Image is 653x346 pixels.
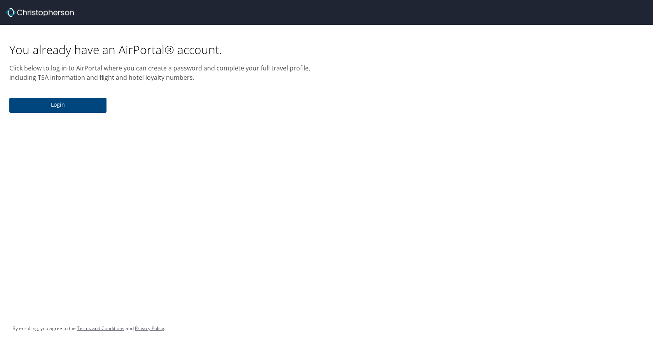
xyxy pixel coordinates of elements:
a: Privacy Policy [135,325,164,332]
a: Terms and Conditions [77,325,124,332]
p: Click below to log in to AirPortal where you can create a password and complete your full travel ... [9,63,317,82]
span: Login [16,100,100,110]
img: cbt logo [6,8,74,17]
div: By enrolling, you agree to the and . [12,319,165,338]
button: Login [9,98,107,113]
h1: You already have an AirPortal® account. [9,42,317,57]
